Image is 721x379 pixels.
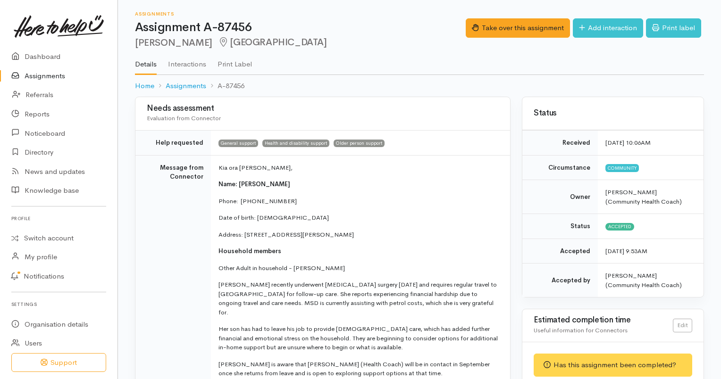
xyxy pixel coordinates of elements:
p: Other Adult in household - [PERSON_NAME] [218,264,499,273]
h6: Assignments [135,11,466,16]
p: Her son has had to leave his job to provide [DEMOGRAPHIC_DATA] care, which has added further fina... [218,324,499,352]
a: Home [135,81,154,91]
a: Interactions [168,48,206,74]
td: Accepted by [522,264,598,297]
button: Take over this assignment [466,18,570,38]
p: Address: [STREET_ADDRESS][PERSON_NAME] [218,230,499,239]
p: Kia ora [PERSON_NAME], [218,163,499,173]
span: Household members [218,247,281,255]
span: [PERSON_NAME] (Community Health Coach) [605,188,682,206]
a: Details [135,48,157,75]
span: [GEOGRAPHIC_DATA] [218,36,327,48]
a: Print Label [218,48,252,74]
button: Support [11,353,106,372]
a: Add interaction [573,18,643,38]
td: Accepted [522,239,598,264]
span: Older person support [334,140,385,147]
td: Circumstance [522,155,598,180]
h6: Profile [11,212,106,225]
td: Help requested [135,131,211,156]
p: [PERSON_NAME] recently underwent [MEDICAL_DATA] surgery [DATE] and requires regular travel to [GE... [218,280,499,317]
time: [DATE] 10:06AM [605,139,651,147]
span: Name: [PERSON_NAME] [218,180,290,188]
span: Health and disability support [262,140,329,147]
td: [PERSON_NAME] (Community Health Coach) [598,264,704,297]
h3: Status [534,109,692,118]
a: Edit [673,319,692,332]
span: Useful information for Connectors [534,326,628,334]
h3: Estimated completion time [534,316,673,325]
h2: [PERSON_NAME] [135,37,466,48]
a: Assignments [166,81,206,91]
time: [DATE] 9:53AM [605,247,647,255]
p: [PERSON_NAME] is aware that [PERSON_NAME] (Health Coach) will be in contact in September once she... [218,360,499,378]
p: Phone: [PHONE_NUMBER] [218,197,499,206]
li: A-87456 [206,81,244,91]
div: Has this assignment been completed? [534,354,692,377]
p: Date of birth: [DEMOGRAPHIC_DATA] [218,213,499,222]
h6: Settings [11,298,106,311]
span: General support [218,140,258,147]
span: Evaluation from Connector [147,114,221,122]
h1: Assignment A-87456 [135,21,466,34]
h3: Needs assessment [147,104,499,113]
td: Owner [522,180,598,214]
span: Community [605,164,639,172]
td: Status [522,214,598,239]
span: Accepted [605,223,634,231]
nav: breadcrumb [135,75,704,97]
td: Received [522,131,598,156]
a: Print label [646,18,701,38]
